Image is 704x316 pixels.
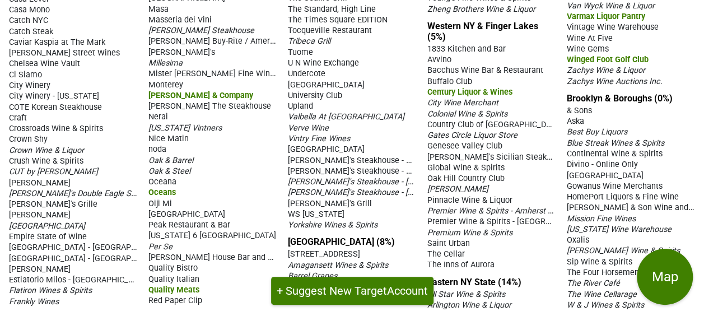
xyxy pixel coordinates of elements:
[567,235,589,245] span: Oxalis
[567,225,672,234] span: [US_STATE] Wine Warehouse
[567,171,644,180] span: [GEOGRAPHIC_DATA]
[9,210,71,220] span: [PERSON_NAME]
[288,187,482,197] span: [PERSON_NAME]'s Steakhouse - [GEOGRAPHIC_DATA]
[148,210,225,219] span: [GEOGRAPHIC_DATA]
[148,156,193,165] span: Oak & Barrel
[567,1,655,11] span: Van Wyck Wine & Liquor
[148,26,254,35] span: [PERSON_NAME] Steakhouse
[427,228,512,238] span: Premium Wine & Spirits
[567,246,680,255] span: [PERSON_NAME] Wine & Spirits
[567,138,664,148] span: Blue Streak Wines & Spirits
[427,4,535,14] span: Zheng Brothers Wine & Liquor
[288,271,337,281] span: Barrel Grapes
[427,216,594,226] span: Premier Wine & Spirits - [GEOGRAPHIC_DATA]
[427,239,470,248] span: Saint Urban
[148,188,176,197] span: Oceans
[637,249,693,305] button: Map
[427,44,506,54] span: 1833 Kitchen and Bar
[9,178,71,188] span: [PERSON_NAME]
[9,103,102,112] span: COTE Korean Steakhouse
[9,274,150,285] span: Estiatorio Milos - [GEOGRAPHIC_DATA]
[288,134,350,143] span: Vintry Fine Wines
[288,165,422,176] span: [PERSON_NAME]'s Steakhouse - 54th
[427,300,511,310] span: Arlington Wine & Liquor
[288,58,359,68] span: U N Wine Exchange
[427,66,543,75] span: Bacchus Wine Bar & Restaurant
[148,68,320,78] span: Mister [PERSON_NAME] Fine Wines And Spirits
[427,77,472,86] span: Buffalo Club
[567,214,636,224] span: Mission Fine Wines
[288,176,482,187] span: [PERSON_NAME]'s Steakhouse - [GEOGRAPHIC_DATA]
[9,188,169,198] span: [PERSON_NAME]'s Double Eagle Steakhouse
[9,70,42,80] span: Ci Siamo
[148,4,169,14] span: Masa
[427,109,507,119] span: Colonial Wine & Spirits
[9,167,98,176] span: CUT by [PERSON_NAME]
[288,220,377,230] span: Yorkshire Wines & Spirits
[288,155,422,165] span: [PERSON_NAME]'s Steakhouse - 41st
[271,277,433,305] button: + Suggest New TargetAccount
[9,91,99,101] span: City Winery - [US_STATE]
[148,177,176,187] span: Oceana
[148,145,166,154] span: noda
[427,290,505,299] span: All Star Wine & Spirits
[288,123,329,133] span: Verve Wine
[148,296,202,305] span: Red Paper Clip
[148,263,198,273] span: Quality Bistro
[148,220,230,230] span: Peak Restaurant & Bar
[427,249,465,259] span: The Cellar
[427,21,538,42] a: Western NY & Finger Lakes (5%)
[567,34,613,43] span: Wine At Five
[148,134,189,143] span: Nice Matin
[427,205,614,216] span: Premier Wine & Spirits - Amherst ([DOMAIN_NAME])
[427,141,502,151] span: Genesee Valley Club
[567,117,584,126] span: Aska
[9,221,85,231] span: [GEOGRAPHIC_DATA]
[9,156,83,166] span: Crush Wine & Spirits
[148,252,283,262] span: [PERSON_NAME] House Bar and Grill
[288,199,372,208] span: [PERSON_NAME]'s Grill
[9,146,84,155] span: Crown Wine & Liquor
[427,98,498,108] span: City Wine Merchant
[9,48,120,58] span: [PERSON_NAME] Street Wines
[567,55,649,64] span: Winged Foot Golf Club
[9,113,27,123] span: Craft
[567,268,639,277] span: The Four Horsemen
[9,241,169,252] span: [GEOGRAPHIC_DATA] - [GEOGRAPHIC_DATA]
[9,5,50,15] span: Casa Mono
[427,196,512,205] span: Pinnacle Wine & Liquor
[9,253,169,263] span: [GEOGRAPHIC_DATA] - [GEOGRAPHIC_DATA]
[148,15,212,25] span: Masseria dei Vini
[567,290,637,299] span: The Wine Cellarage
[288,4,376,14] span: The Standard, High Line
[567,12,645,21] span: Varmax Liquor Pantry
[567,127,627,137] span: Best Buy Liquors
[288,145,365,154] span: [GEOGRAPHIC_DATA]
[427,260,495,269] span: The Inns of Aurora
[148,80,183,90] span: Monterey
[567,106,592,115] span: & Sons
[427,119,562,129] span: Country Club of [GEOGRAPHIC_DATA]
[567,44,609,54] span: Wine Gems
[567,160,638,169] span: Divino - Online Only
[148,101,271,111] span: [PERSON_NAME] The Steakhouse
[9,81,50,90] span: City Winery
[567,77,663,86] span: Zachys Wine Auctions Inc.
[567,257,632,267] span: Sip Wine & Spirits
[288,48,313,57] span: Tuome
[567,149,663,159] span: Continental Wine & Spirits
[427,55,451,64] span: Avvino
[288,101,313,111] span: Upland
[9,297,59,306] span: Frankly Wines
[148,48,215,57] span: [PERSON_NAME]'s
[148,242,172,252] span: Per Se
[288,261,388,270] span: Amagansett Wines & Spirits
[427,184,488,194] span: [PERSON_NAME]
[288,80,365,90] span: [GEOGRAPHIC_DATA]
[9,232,87,241] span: Empire State of Wine
[148,285,199,295] span: Quality Meats
[288,36,330,46] span: Tribeca Grill
[148,166,190,176] span: Oak & Steel
[567,22,659,32] span: Vintage Wine Warehouse
[288,69,325,78] span: Undercote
